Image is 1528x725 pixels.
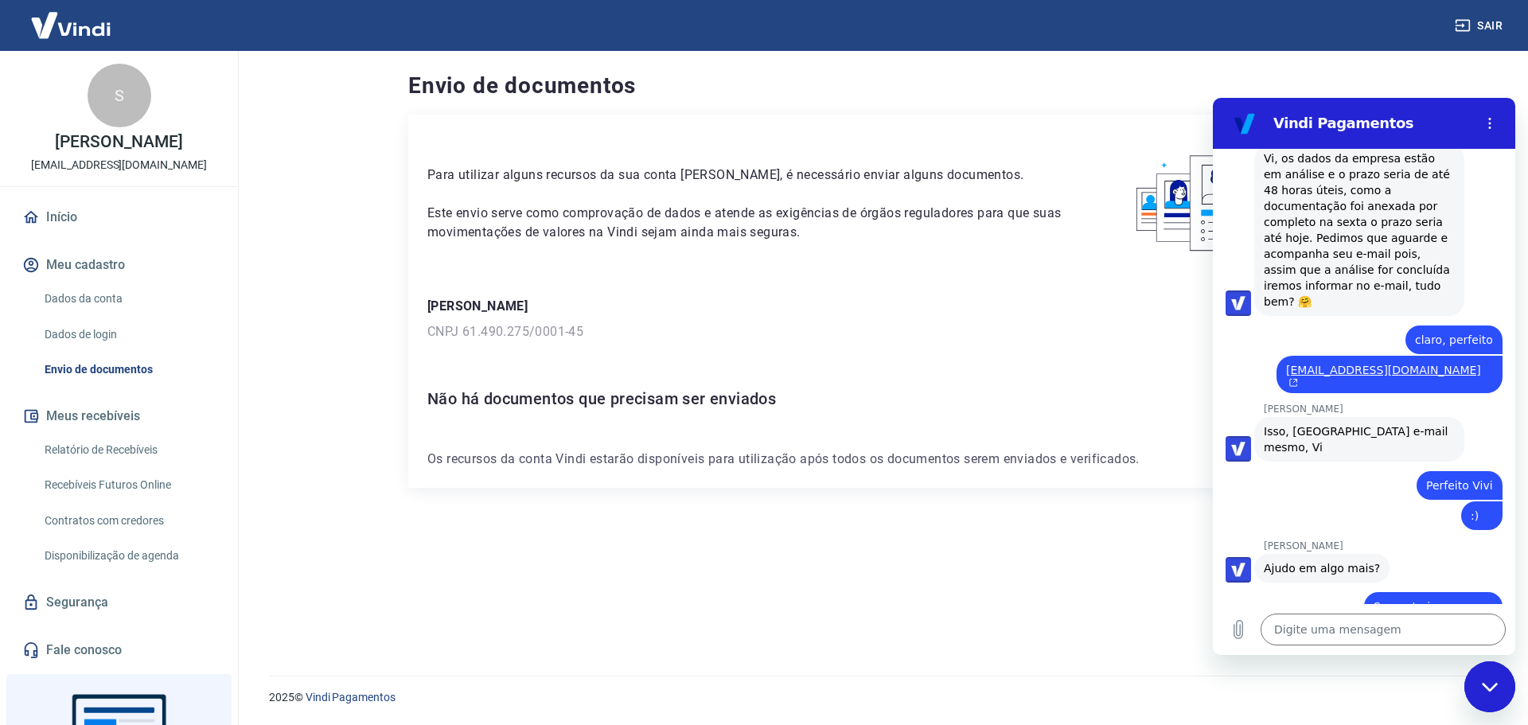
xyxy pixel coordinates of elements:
[38,505,219,537] a: Contratos com credores
[306,691,396,704] a: Vindi Pagamentos
[38,283,219,315] a: Dados da conta
[19,585,219,620] a: Segurança
[19,248,219,283] button: Meu cadastro
[38,318,219,351] a: Dados de login
[1109,134,1331,259] img: waiting_documents.41d9841a9773e5fdf392cede4d13b617.svg
[427,204,1071,242] p: Este envio serve como comprovação de dados e atende as exigências de órgãos reguladores para que ...
[1452,11,1509,41] button: Sair
[19,1,123,49] img: Vindi
[38,434,219,466] a: Relatório de Recebíveis
[427,450,1331,469] p: Os recursos da conta Vindi estarão disponíveis para utilização após todos os documentos serem env...
[31,157,207,173] p: [EMAIL_ADDRESS][DOMAIN_NAME]
[38,469,219,501] a: Recebíveis Futuros Online
[1464,661,1515,712] iframe: Botão para iniciar a janela de mensagens, 2 mensagens não lidas
[427,322,1331,341] p: CNPJ 61.490.275/0001-45
[19,633,219,668] a: Fale conosco
[427,297,1331,316] p: [PERSON_NAME]
[269,689,1490,706] p: 2025 ©
[19,399,219,434] button: Meus recebíveis
[38,353,219,386] a: Envio de documentos
[19,200,219,235] a: Início
[427,166,1071,185] p: Para utilizar alguns recursos da sua conta [PERSON_NAME], é necessário enviar alguns documentos.
[38,540,219,572] a: Disponibilização de agenda
[55,134,182,150] p: [PERSON_NAME]
[88,64,151,127] div: S
[427,386,1331,411] h6: Não há documentos que precisam ser enviados
[408,70,1351,102] h4: Envio de documentos
[1213,98,1515,655] iframe: Janela de mensagens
